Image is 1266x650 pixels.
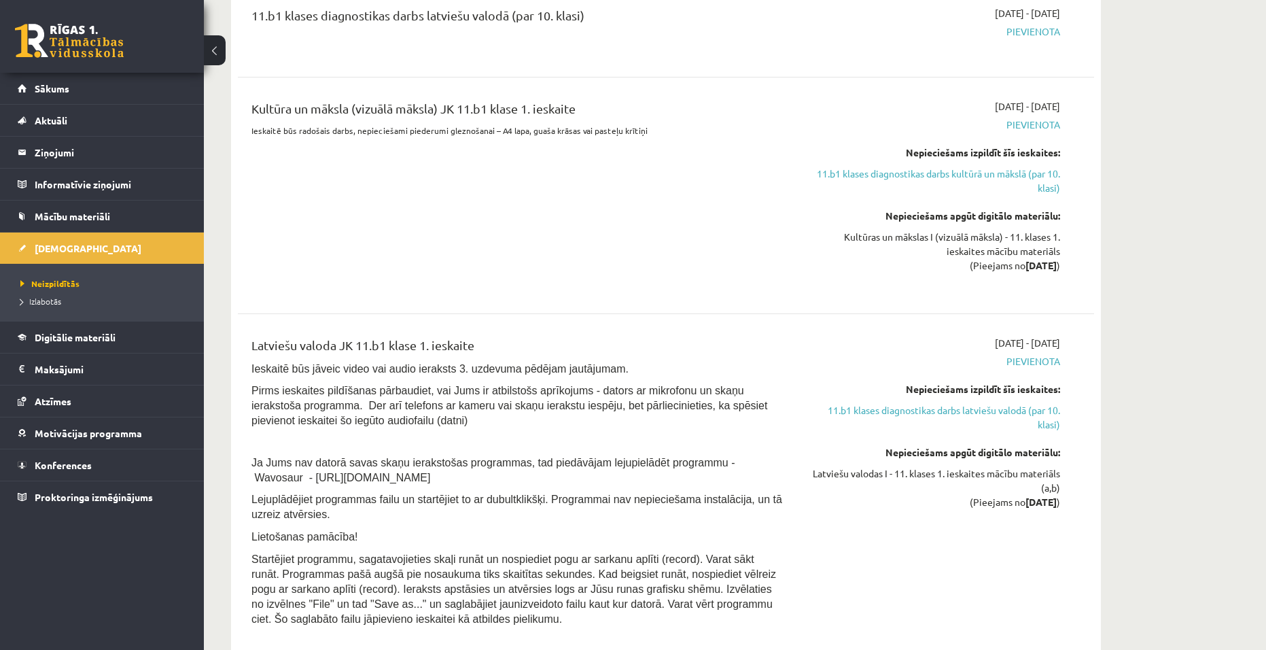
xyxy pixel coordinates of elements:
[251,457,735,483] span: Ja Jums nav datorā savas skaņu ierakstošas programmas, tad piedāvājam lejupielādēt programmu - Wa...
[251,336,784,361] div: Latviešu valoda JK 11.b1 klase 1. ieskaite
[18,137,187,168] a: Ziņojumi
[20,277,190,290] a: Neizpildītās
[1025,496,1057,508] strong: [DATE]
[804,403,1060,432] a: 11.b1 klases diagnostikas darbs latviešu valodā (par 10. klasi)
[804,118,1060,132] span: Pievienota
[35,210,110,222] span: Mācību materiāli
[20,278,80,289] span: Neizpildītās
[18,417,187,449] a: Motivācijas programma
[251,6,784,31] div: 11.b1 klases diagnostikas darbs latviešu valodā (par 10. klasi)
[804,209,1060,223] div: Nepieciešams apgūt digitālo materiālu:
[995,99,1060,114] span: [DATE] - [DATE]
[20,295,190,307] a: Izlabotās
[15,24,124,58] a: Rīgas 1. Tālmācības vidusskola
[995,336,1060,350] span: [DATE] - [DATE]
[35,395,71,407] span: Atzīmes
[251,531,358,543] span: Lietošanas pamācība!
[1025,259,1057,271] strong: [DATE]
[804,445,1060,460] div: Nepieciešams apgūt digitālo materiālu:
[18,322,187,353] a: Digitālie materiāli
[804,230,1060,273] div: Kultūras un mākslas I (vizuālā māksla) - 11. klases 1. ieskaites mācību materiāls (Pieejams no )
[251,124,784,137] p: Ieskaitē būs radošais darbs, nepieciešami piederumi gleznošanai – A4 lapa, guaša krāsas vai paste...
[35,169,187,200] legend: Informatīvie ziņojumi
[18,73,187,104] a: Sākums
[18,201,187,232] a: Mācību materiāli
[35,459,92,471] span: Konferences
[251,385,767,426] span: Pirms ieskaites pildīšanas pārbaudiet, vai Jums ir atbilstošs aprīkojums - dators ar mikrofonu un...
[35,427,142,439] span: Motivācijas programma
[35,114,67,126] span: Aktuāli
[35,82,69,95] span: Sākums
[804,466,1060,509] div: Latviešu valodas I - 11. klases 1. ieskaites mācību materiāls (a,b) (Pieejams no )
[995,6,1060,20] span: [DATE] - [DATE]
[35,491,153,503] span: Proktoringa izmēģinājums
[18,481,187,513] a: Proktoringa izmēģinājums
[804,24,1060,39] span: Pievienota
[35,137,187,168] legend: Ziņojumi
[18,233,187,264] a: [DEMOGRAPHIC_DATA]
[35,331,116,343] span: Digitālie materiāli
[18,386,187,417] a: Atzīmes
[251,363,629,375] span: Ieskaitē būs jāveic video vai audio ieraksts 3. uzdevuma pēdējam jautājumam.
[804,382,1060,396] div: Nepieciešams izpildīt šīs ieskaites:
[18,105,187,136] a: Aktuāli
[804,354,1060,369] span: Pievienota
[804,167,1060,195] a: 11.b1 klases diagnostikas darbs kultūrā un mākslā (par 10. klasi)
[251,99,784,124] div: Kultūra un māksla (vizuālā māksla) JK 11.b1 klase 1. ieskaite
[35,354,187,385] legend: Maksājumi
[251,494,782,520] span: Lejuplādējiet programmas failu un startējiet to ar dubultklikšķi. Programmai nav nepieciešama ins...
[18,449,187,481] a: Konferences
[251,553,776,625] span: Startējiet programmu, sagatavojieties skaļi runāt un nospiediet pogu ar sarkanu aplīti (record). ...
[18,169,187,200] a: Informatīvie ziņojumi
[20,296,61,307] span: Izlabotās
[18,354,187,385] a: Maksājumi
[804,146,1060,160] div: Nepieciešams izpildīt šīs ieskaites:
[35,242,141,254] span: [DEMOGRAPHIC_DATA]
